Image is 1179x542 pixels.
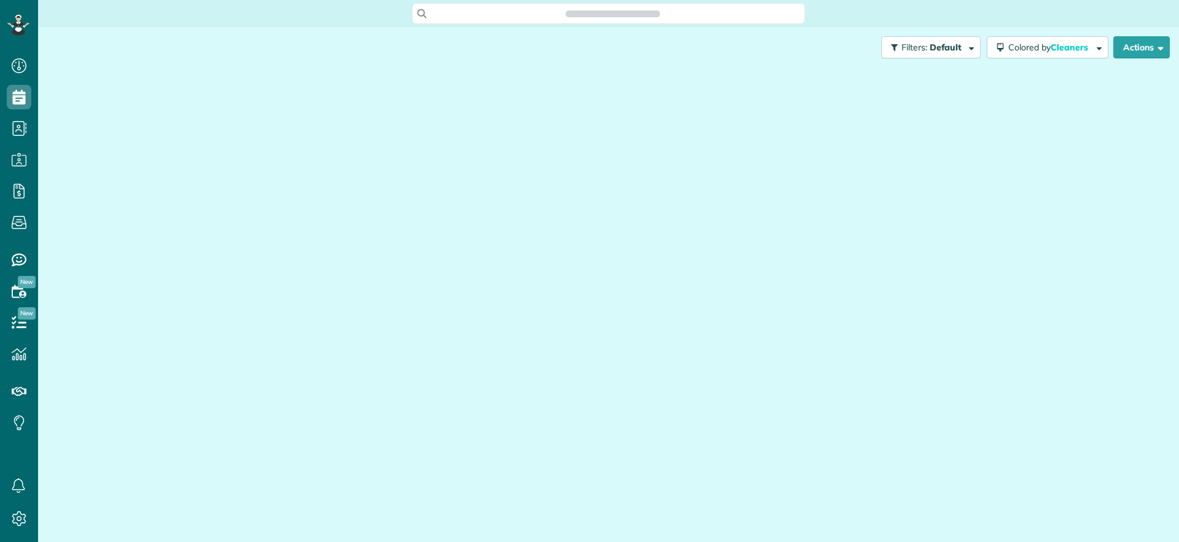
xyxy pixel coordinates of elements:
span: New [18,276,36,288]
button: Actions [1113,36,1170,58]
span: Filters: [901,42,927,53]
span: Colored by [1008,42,1092,53]
a: Filters: Default [875,36,981,58]
span: Default [930,42,962,53]
span: Search ZenMaid… [578,7,647,20]
button: Filters: Default [881,36,981,58]
span: Cleaners [1051,42,1090,53]
button: Colored byCleaners [987,36,1108,58]
span: New [18,307,36,320]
